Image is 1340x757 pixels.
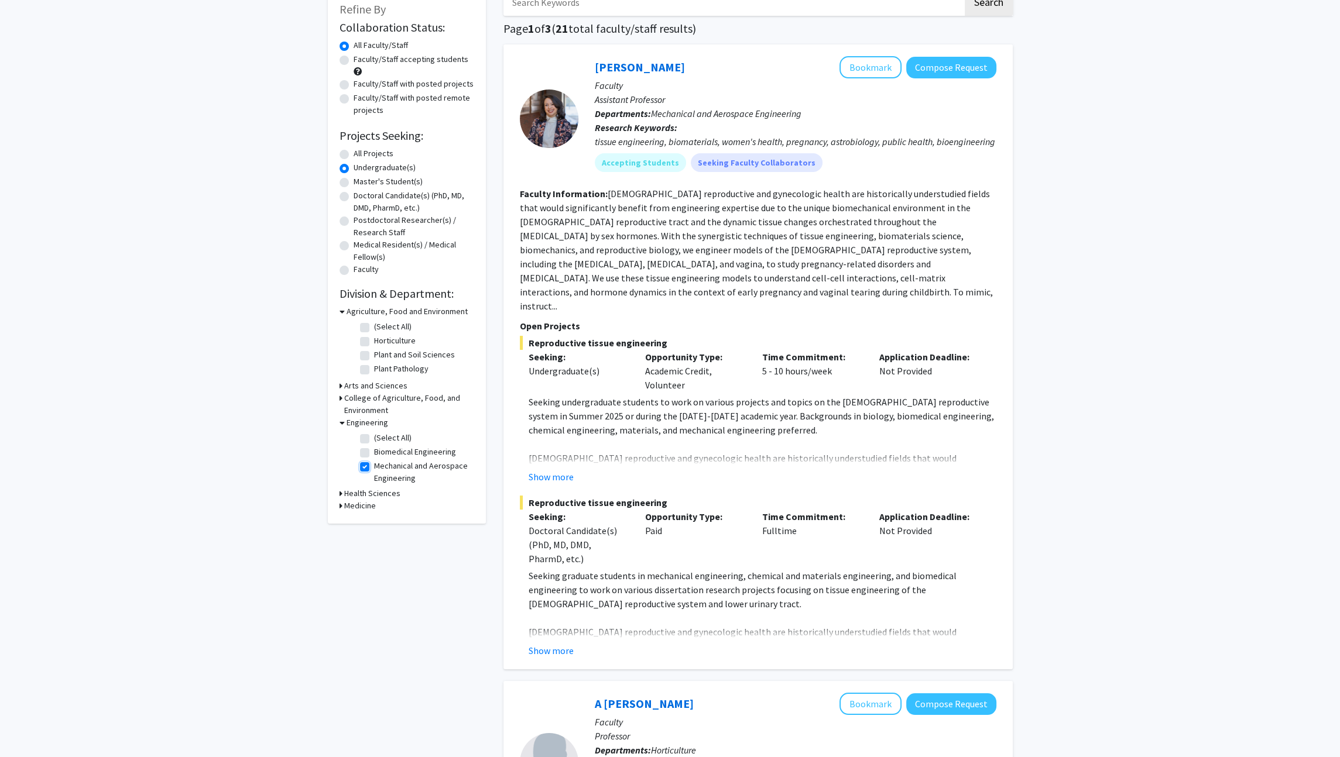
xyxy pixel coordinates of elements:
p: Time Commitment: [762,350,862,364]
label: (Select All) [374,432,412,444]
label: Biomedical Engineering [374,446,456,458]
button: Show more [529,644,574,658]
b: Faculty Information: [520,188,608,199]
p: Time Commitment: [762,510,862,524]
p: Seeking undergraduate students to work on various projects and topics on the [DEMOGRAPHIC_DATA] r... [529,395,996,437]
label: Plant Pathology [374,363,429,375]
p: [DEMOGRAPHIC_DATA] reproductive and gynecologic health are historically understudied fields that ... [529,625,996,709]
label: Doctoral Candidate(s) (PhD, MD, DMD, PharmD, etc.) [354,190,474,214]
h3: Arts and Sciences [344,380,407,392]
label: Faculty/Staff accepting students [354,53,468,66]
span: Horticulture [651,744,696,756]
h3: College of Agriculture, Food, and Environment [344,392,474,417]
a: A [PERSON_NAME] [595,696,694,711]
label: Postdoctoral Researcher(s) / Research Staff [354,214,474,239]
button: Compose Request to A Downie [906,693,996,715]
span: 21 [556,21,568,36]
div: Doctoral Candidate(s) (PhD, MD, DMD, PharmD, etc.) [529,524,628,566]
p: Opportunity Type: [645,350,745,364]
mat-chip: Seeking Faculty Collaborators [691,153,822,172]
div: Not Provided [871,510,988,566]
label: Medical Resident(s) / Medical Fellow(s) [354,239,474,263]
span: 1 [528,21,534,36]
label: Plant and Soil Sciences [374,349,455,361]
a: [PERSON_NAME] [595,60,685,74]
label: Faculty/Staff with posted projects [354,78,474,90]
label: Mechanical and Aerospace Engineering [374,460,471,484]
button: Compose Request to Samantha Zambuto [906,57,996,78]
p: Application Deadline: [879,350,979,364]
h2: Division & Department: [340,287,474,301]
h2: Collaboration Status: [340,20,474,35]
b: Research Keywords: [595,122,677,133]
h2: Projects Seeking: [340,129,474,143]
div: tissue engineering, biomaterials, women's health, pregnancy, astrobiology, public health, bioengi... [595,135,996,149]
div: Fulltime [753,510,871,566]
p: Opportunity Type: [645,510,745,524]
label: All Projects [354,147,393,160]
h1: Page of ( total faculty/staff results) [503,22,1013,36]
label: Horticulture [374,335,416,347]
p: Professor [595,729,996,743]
span: Mechanical and Aerospace Engineering [651,108,801,119]
p: Application Deadline: [879,510,979,524]
label: Undergraduate(s) [354,161,416,174]
div: Undergraduate(s) [529,364,628,378]
label: (Select All) [374,321,412,333]
p: Seeking: [529,350,628,364]
iframe: Chat [9,704,50,748]
p: Faculty [595,715,996,729]
span: Reproductive tissue engineering [520,496,996,510]
label: Faculty/Staff with posted remote projects [354,92,474,116]
span: Refine By [340,2,386,16]
label: All Faculty/Staff [354,39,408,51]
h3: Health Sciences [344,487,400,500]
button: Add Samantha Zambuto to Bookmarks [839,56,902,78]
button: Show more [529,470,574,484]
fg-read-more: [DEMOGRAPHIC_DATA] reproductive and gynecologic health are historically understudied fields that ... [520,188,993,312]
h3: Medicine [344,500,376,512]
b: Departments: [595,744,651,756]
p: Seeking: [529,510,628,524]
span: Reproductive tissue engineering [520,336,996,350]
p: [DEMOGRAPHIC_DATA] reproductive and gynecologic health are historically understudied fields that ... [529,451,996,535]
p: Seeking graduate students in mechanical engineering, chemical and materials engineering, and biom... [529,569,996,611]
p: Faculty [595,78,996,92]
label: Faculty [354,263,379,276]
span: 3 [545,21,551,36]
p: Assistant Professor [595,92,996,106]
div: Not Provided [871,350,988,392]
p: Open Projects [520,319,996,333]
b: Departments: [595,108,651,119]
label: Master's Student(s) [354,176,423,188]
mat-chip: Accepting Students [595,153,686,172]
div: Paid [636,510,753,566]
div: 5 - 10 hours/week [753,350,871,392]
div: Academic Credit, Volunteer [636,350,753,392]
h3: Engineering [347,417,388,429]
h3: Agriculture, Food and Environment [347,305,468,318]
button: Add A Downie to Bookmarks [839,693,902,715]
